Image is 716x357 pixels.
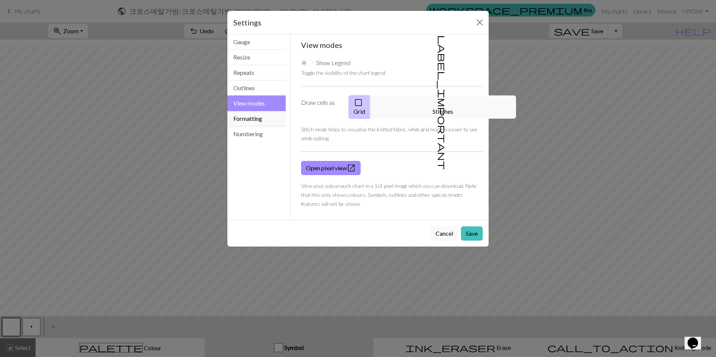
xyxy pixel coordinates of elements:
button: Resize [227,50,286,65]
button: View modes [227,95,286,111]
small: Stitch mode helps to visualise the knitted fabric, while grid mode is easier to see while editing. [301,126,477,141]
button: Close [474,16,486,28]
button: Stitches [370,95,516,119]
span: open_in_new [347,163,356,173]
h5: Settings [233,17,261,28]
button: Formatting [227,111,286,126]
iframe: chat widget [685,327,709,350]
h5: View modes [301,40,483,49]
small: Toggle the visibility of the chart legend [301,70,385,76]
button: Cancel [431,226,458,241]
small: View your colourwork chart in a 1x1 pixel image which you can download. Note that this only shows... [301,183,477,207]
label: Show Legend [316,58,351,67]
button: Grid [349,95,370,119]
button: Numbering [227,126,286,141]
span: label_important [437,35,447,170]
button: Save [461,226,483,241]
a: Open pixel view [301,161,361,175]
button: Gauge [227,34,286,50]
label: Draw cells as [297,95,344,119]
span: check_box_outline_blank [354,97,363,108]
button: Outlines [227,80,286,96]
button: Repeats [227,65,286,80]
